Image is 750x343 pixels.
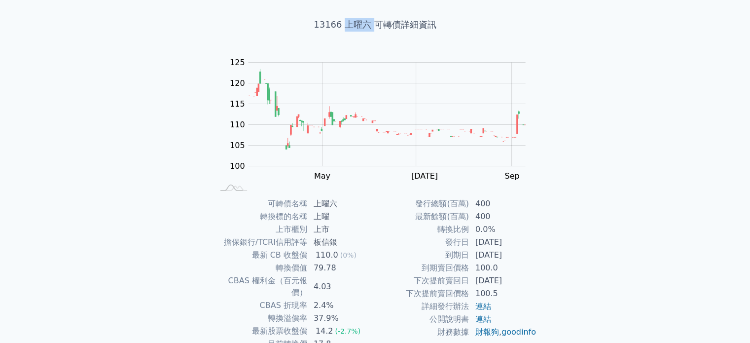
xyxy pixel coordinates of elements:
span: (-2.7%) [335,327,360,335]
tspan: May [314,171,330,181]
tspan: 110 [230,120,245,129]
td: CBAS 權利金（百元報價） [214,274,308,299]
td: 100.5 [469,287,537,300]
td: 最新餘額(百萬) [375,210,469,223]
div: 14.2 [314,325,335,337]
h1: 13166 上曜六 可轉債詳細資訊 [202,18,549,32]
td: CBAS 折現率 [214,299,308,312]
td: 到期賣回價格 [375,262,469,274]
td: 轉換標的名稱 [214,210,308,223]
td: 0.0% [469,223,537,236]
td: 轉換溢價率 [214,312,308,325]
td: 轉換比例 [375,223,469,236]
g: Chart [224,58,540,181]
td: 4.03 [308,274,375,299]
td: [DATE] [469,236,537,249]
td: 2.4% [308,299,375,312]
td: 上市櫃別 [214,223,308,236]
td: 上曜 [308,210,375,223]
td: 到期日 [375,249,469,262]
tspan: 115 [230,99,245,109]
td: 79.78 [308,262,375,274]
tspan: 105 [230,141,245,150]
tspan: 125 [230,58,245,67]
tspan: Sep [504,171,519,181]
td: 板信銀 [308,236,375,249]
td: 發行日 [375,236,469,249]
a: 連結 [475,314,491,324]
td: 最新 CB 收盤價 [214,249,308,262]
tspan: [DATE] [411,171,438,181]
td: 轉換價值 [214,262,308,274]
tspan: 100 [230,161,245,171]
td: 公開說明書 [375,313,469,326]
a: 財報狗 [475,327,499,337]
td: 擔保銀行/TCRI信用評等 [214,236,308,249]
td: 37.9% [308,312,375,325]
td: 下次提前賣回價格 [375,287,469,300]
td: 上市 [308,223,375,236]
td: , [469,326,537,339]
td: 400 [469,197,537,210]
a: 連結 [475,302,491,311]
td: [DATE] [469,274,537,287]
td: 發行總額(百萬) [375,197,469,210]
td: [DATE] [469,249,537,262]
td: 詳細發行辦法 [375,300,469,313]
td: 最新股票收盤價 [214,325,308,338]
td: 上曜六 [308,197,375,210]
span: (0%) [340,251,357,259]
tspan: 120 [230,78,245,88]
td: 下次提前賣回日 [375,274,469,287]
div: 110.0 [314,249,340,261]
td: 100.0 [469,262,537,274]
td: 400 [469,210,537,223]
td: 財務數據 [375,326,469,339]
a: goodinfo [501,327,536,337]
td: 可轉債名稱 [214,197,308,210]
